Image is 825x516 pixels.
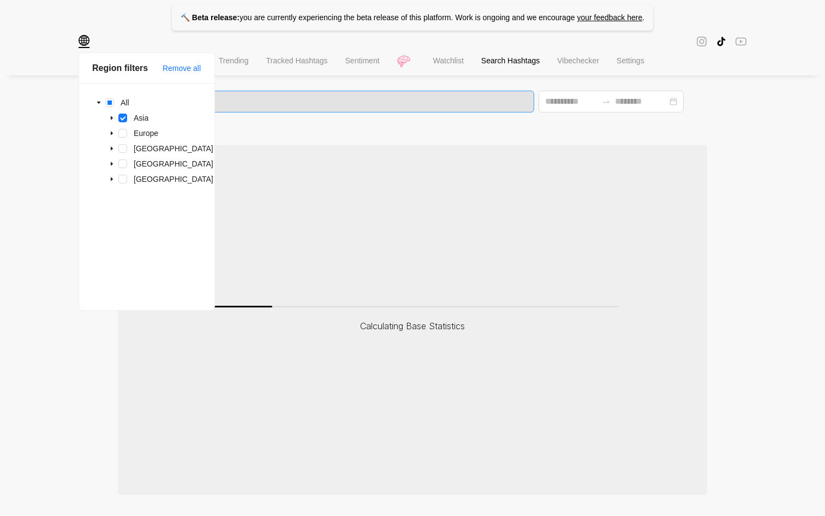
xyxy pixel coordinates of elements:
[266,56,327,65] span: Tracked Hashtags
[118,96,131,109] span: All
[577,13,642,22] a: your feedback here
[360,321,465,331] p: Calculating Base Statistics
[219,56,249,65] span: Trending
[109,176,115,182] span: caret-down
[134,159,213,168] span: [GEOGRAPHIC_DATA]
[345,56,380,65] span: Sentiment
[131,157,216,170] span: Latin America
[557,56,599,65] span: Vibechecker
[109,161,115,167] span: caret-down
[162,60,201,77] button: Remove all
[131,111,151,124] span: Asia
[172,4,653,31] p: you are currently experiencing the beta release of this platform. Work is ongoing and we encourage .
[131,142,216,155] span: Northern America
[96,100,101,105] span: caret-down
[79,35,89,48] span: global
[109,146,115,151] span: caret-down
[134,114,148,122] span: Asia
[433,56,464,65] span: Watchlist
[131,127,160,140] span: Europe
[109,115,115,121] span: caret-down
[134,175,213,183] span: [GEOGRAPHIC_DATA]
[163,62,201,74] span: Remove all
[134,144,213,153] span: [GEOGRAPHIC_DATA]
[696,35,707,48] span: instagram
[109,131,115,136] span: caret-down
[92,61,162,75] div: Region filters
[131,173,216,186] span: Australia
[736,35,746,48] span: youtube
[181,13,240,22] strong: 🔨 Beta release:
[602,97,611,106] span: to
[617,56,644,65] span: Settings
[134,129,158,138] span: Europe
[121,98,129,107] span: All
[481,56,540,65] span: Search Hashtags
[602,97,611,106] span: swap-right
